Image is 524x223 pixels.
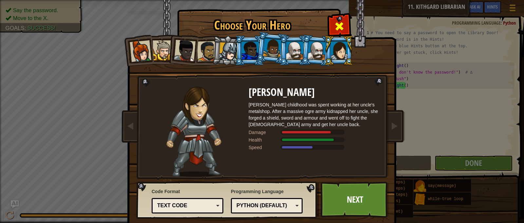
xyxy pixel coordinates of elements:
h1: Choose Your Hero [178,18,326,32]
li: Hattori Hanzō [212,35,243,66]
img: guardian-pose.png [166,87,221,177]
li: Lady Ida Justheart [167,33,199,65]
div: Damage [249,129,281,136]
div: Speed [249,144,281,151]
li: Sir Tharin Thunderfist [146,34,175,64]
div: Health [249,137,281,143]
li: Okar Stompfoot [279,35,309,65]
span: Programming Language [231,188,303,195]
img: language-selector-background.png [136,182,319,219]
li: Alejandro the Duelist [190,35,220,66]
li: Illia Shieldsmith [324,35,353,65]
span: Code Format [152,188,223,195]
div: Deals 120% of listed Warrior weapon damage. [249,129,380,136]
a: Next [321,182,389,218]
h2: [PERSON_NAME] [249,87,380,98]
div: [PERSON_NAME] childhood was spent working at her uncle's metalshop. After a massive ogre army kid... [249,101,380,128]
li: Captain Anya Weston [122,34,154,66]
li: Okar Stompfoot [301,34,332,66]
div: Gains 140% of listed Warrior armor health. [249,137,380,143]
li: Gordon the Stalwart [235,35,264,65]
div: Moves at 10 meters per second. [249,144,380,151]
div: Python (Default) [236,202,293,210]
li: Arryn Stonewall [255,32,288,64]
div: Text code [157,202,214,210]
